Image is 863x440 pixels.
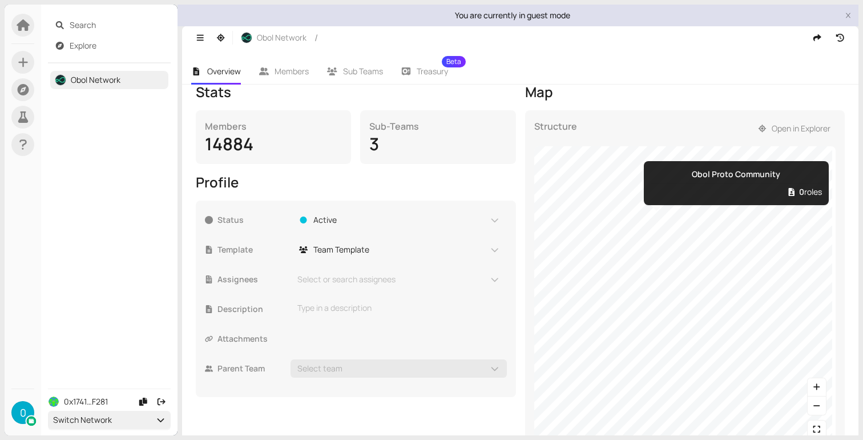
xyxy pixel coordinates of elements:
[534,119,577,146] div: Structure
[369,119,506,133] div: Sub-Teams
[297,302,500,314] div: Type in a description
[217,214,291,226] span: Status
[53,414,166,426] div: Switch Network
[293,362,342,375] span: Select team
[293,273,396,286] span: Select or search assignees
[205,119,342,133] div: Members
[207,66,241,77] span: Overview
[313,214,337,226] span: Active
[235,29,312,47] button: Obol Network
[184,9,840,22] div: You are currently in guest mode
[312,19,321,56] span: /
[217,243,291,256] span: Template
[49,397,59,407] img: 0x1741821f5D77CB08A45021CC8f1EE11E7Ba7F281
[845,12,852,19] button: close
[257,31,307,44] span: Obol Network
[417,67,448,75] span: Treasury
[241,33,252,43] img: qOmEaSGA53.jpeg
[442,56,466,67] sup: Beta
[20,401,26,424] span: 0
[196,83,516,101] div: Stats
[205,133,342,155] div: 14884
[525,83,845,101] div: Map
[217,273,291,286] span: Assignees
[217,303,291,315] span: Description
[196,173,516,191] div: Profile
[275,66,309,77] span: Members
[343,66,383,77] span: Sub Teams
[71,74,120,85] a: Obol Network
[70,16,164,34] span: Search
[772,122,830,135] span: Open in Explorer
[70,40,96,51] a: Explore
[48,411,171,429] button: Switch Network
[217,333,291,345] span: Attachments
[369,133,506,155] div: 3
[313,243,369,256] span: Team Template
[64,395,108,408] span: 0x1741…F281
[217,362,291,375] span: Parent Team
[752,119,836,138] button: Open in Explorer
